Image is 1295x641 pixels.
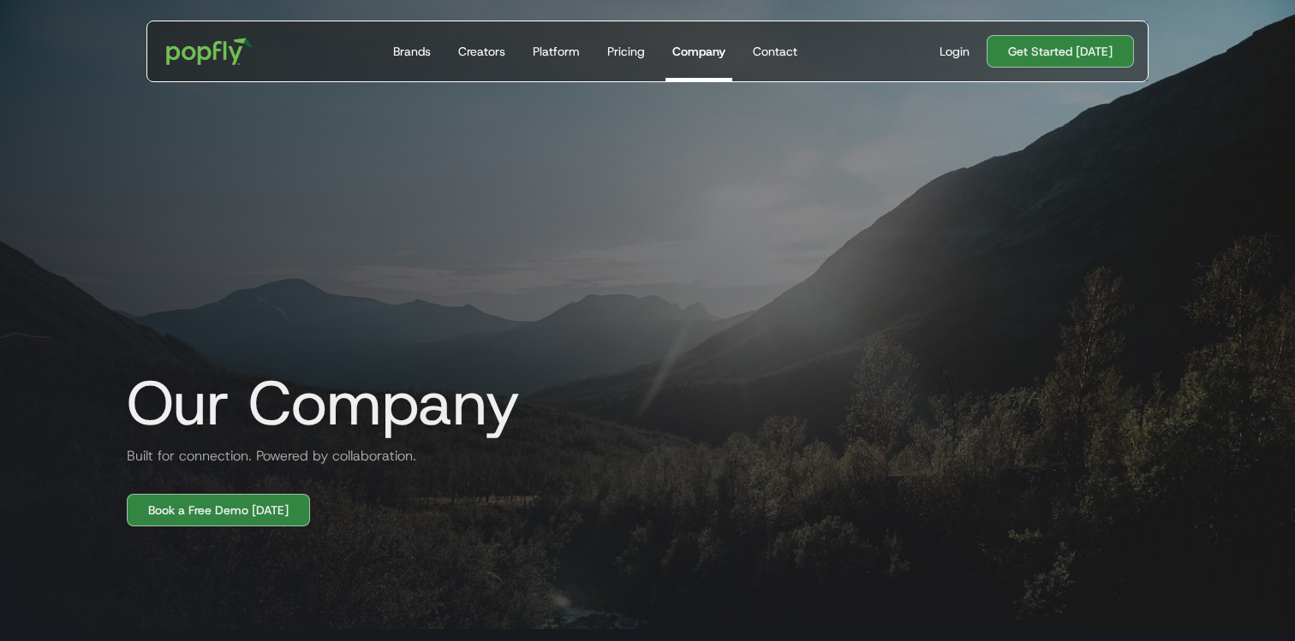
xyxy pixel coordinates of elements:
a: Get Started [DATE] [987,35,1134,68]
a: Company [665,21,732,81]
a: Creators [451,21,512,81]
a: Contact [746,21,804,81]
a: Login [933,43,976,60]
div: Creators [458,43,505,60]
div: Company [672,43,725,60]
h1: Our Company [113,369,520,437]
a: Book a Free Demo [DATE] [127,494,310,526]
div: Platform [533,43,580,60]
div: Contact [753,43,797,60]
h2: Built for connection. Powered by collaboration. [113,446,416,466]
div: Login [940,43,970,60]
div: Brands [393,43,431,60]
div: Pricing [607,43,645,60]
a: Pricing [600,21,652,81]
a: home [154,26,265,77]
a: Platform [526,21,587,81]
a: Brands [386,21,438,81]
